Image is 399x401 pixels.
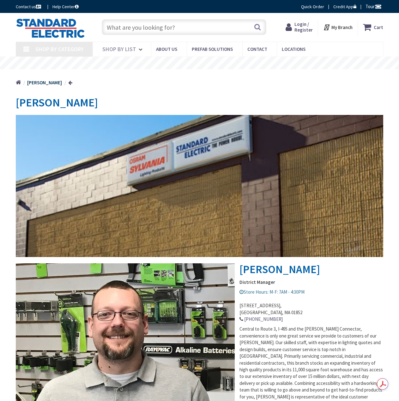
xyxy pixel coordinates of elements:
span: Prefab Solutions [192,46,233,52]
strong: [PERSON_NAME] [27,80,62,86]
span: Login / Register [294,21,313,33]
a: Cart [363,21,383,33]
span: About Us [156,46,177,52]
strong: My Branch [331,24,353,30]
a: Quick Order [301,3,324,10]
strong: Cart [374,21,383,33]
span: Store Hours: M-F: 7AM - 4:30PM [239,289,305,295]
a: Help Center [52,3,79,10]
span: Locations [282,46,305,52]
span: Shop By List [102,45,136,53]
span: Contact [247,46,267,52]
span: [PERSON_NAME] [16,95,98,110]
input: What are you looking for? [102,19,266,35]
span: Tour [366,3,382,9]
span: Shop By Category [35,45,84,53]
a: [PHONE_NUMBER] [244,316,283,322]
a: Credit App [333,3,356,10]
img: Standard Electric [16,18,85,38]
rs-layer: Coronavirus: Our Commitment to Our Employees and Customers [100,60,300,67]
a: Contact us [16,3,42,10]
a: Login / Register [286,21,313,33]
div: My Branch [323,21,353,33]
